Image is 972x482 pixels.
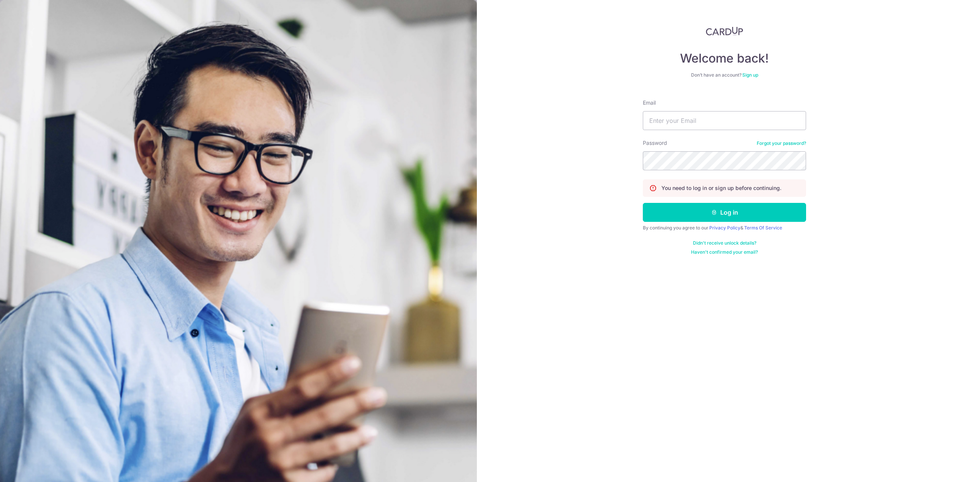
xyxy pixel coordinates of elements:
[742,72,758,78] a: Sign up
[643,51,806,66] h4: Welcome back!
[643,72,806,78] div: Don’t have an account?
[643,111,806,130] input: Enter your Email
[661,184,781,192] p: You need to log in or sign up before continuing.
[691,249,758,255] a: Haven't confirmed your email?
[643,139,667,147] label: Password
[643,203,806,222] button: Log in
[706,27,743,36] img: CardUp Logo
[643,99,656,107] label: Email
[643,225,806,231] div: By continuing you agree to our &
[693,240,756,246] a: Didn't receive unlock details?
[757,140,806,146] a: Forgot your password?
[744,225,782,231] a: Terms Of Service
[709,225,740,231] a: Privacy Policy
